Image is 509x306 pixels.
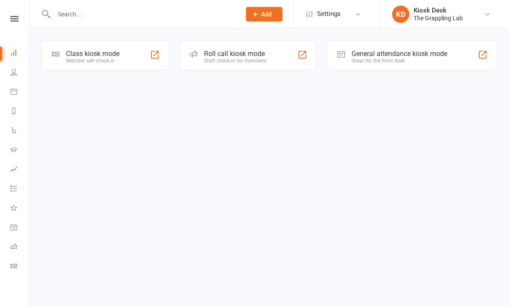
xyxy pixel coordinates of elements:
a: Calendar [10,83,30,102]
input: Search... [51,8,235,20]
a: People [10,63,30,83]
a: Class kiosk mode [10,257,30,277]
div: General attendance kiosk mode [352,50,447,58]
div: Kiosk Desk [414,6,463,14]
a: General attendance kiosk mode [10,219,30,238]
a: Reports [10,102,30,122]
div: Roll call kiosk mode [204,50,267,58]
a: Assessments [10,160,30,180]
a: Roll call kiosk mode [10,238,30,257]
span: Settings [317,4,341,24]
span: Add [261,11,272,18]
a: What's New [10,199,30,219]
a: Dashboard [10,44,30,63]
div: The Grappling Lab [414,14,463,22]
div: Member self check-in [66,58,119,64]
div: Staff check-in for members [204,58,267,64]
button: Add [246,7,283,22]
div: Great for the front desk [352,58,447,64]
div: Class kiosk mode [66,50,119,58]
div: KD [392,6,409,23]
